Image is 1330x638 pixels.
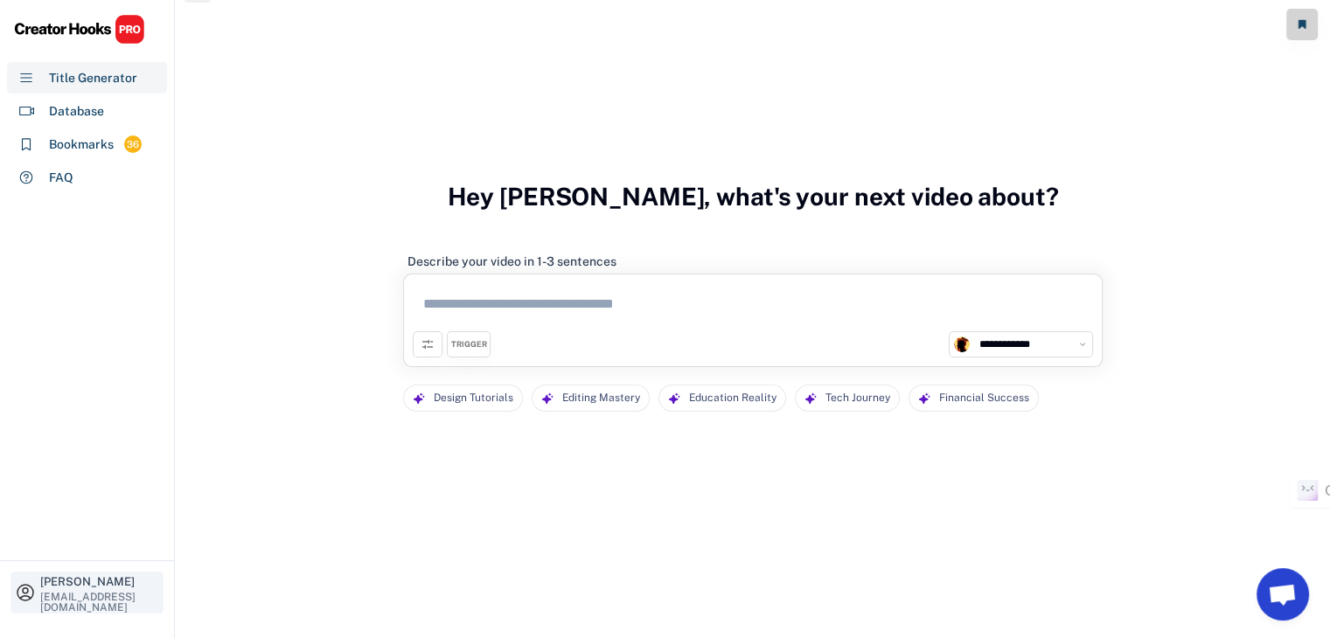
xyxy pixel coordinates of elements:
[40,576,159,587] div: [PERSON_NAME]
[562,385,640,411] div: Editing Mastery
[124,137,142,152] div: 36
[434,385,513,411] div: Design Tutorials
[448,163,1059,230] h3: Hey [PERSON_NAME], what's your next video about?
[954,336,970,352] img: channels4_profile.jpg
[407,253,616,269] div: Describe your video in 1-3 sentences
[1257,568,1309,621] a: Open chat
[825,385,890,411] div: Tech Journey
[939,385,1029,411] div: Financial Success
[49,102,104,121] div: Database
[49,69,137,87] div: Title Generator
[689,385,776,411] div: Education Reality
[451,339,487,350] div: TRIGGER
[49,169,73,187] div: FAQ
[14,14,145,45] img: CHPRO%20Logo.svg
[49,135,114,154] div: Bookmarks
[40,592,159,613] div: [EMAIL_ADDRESS][DOMAIN_NAME]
